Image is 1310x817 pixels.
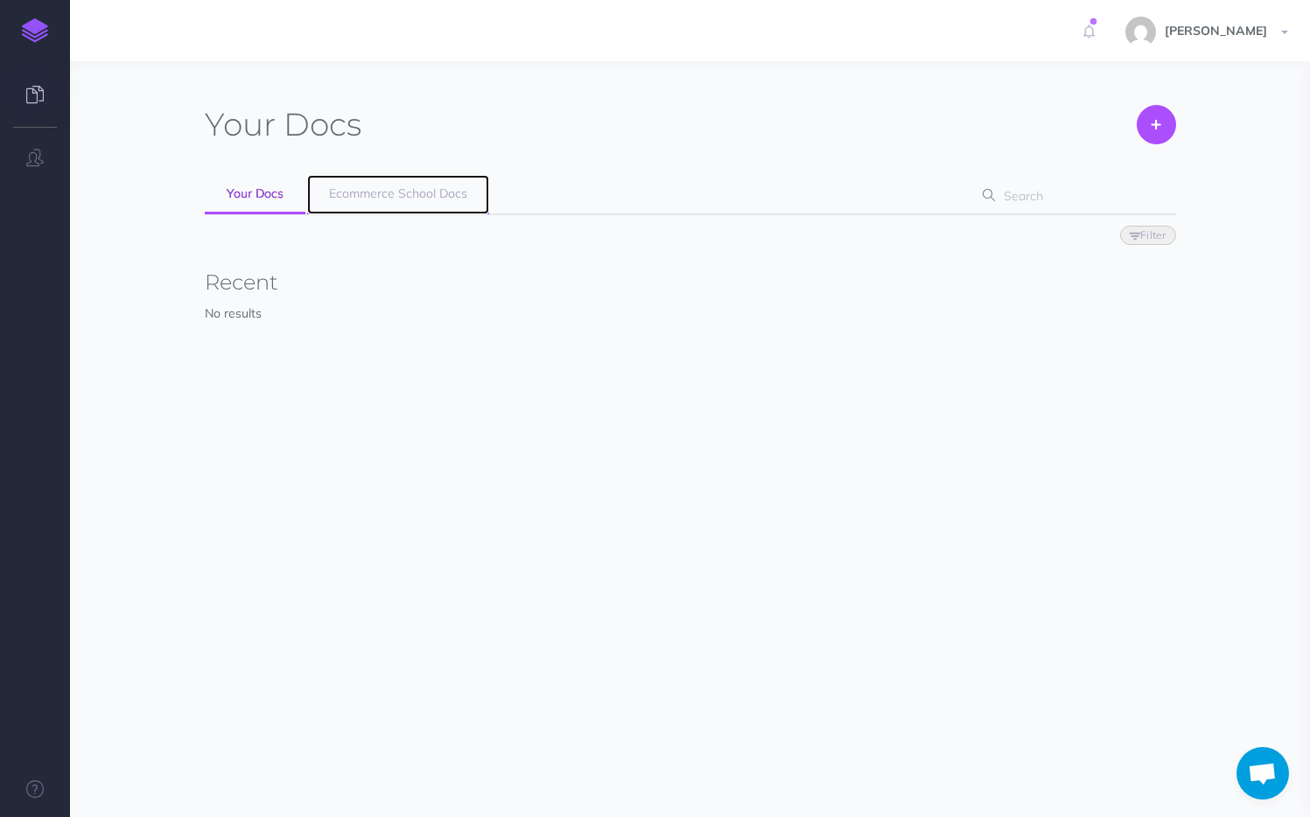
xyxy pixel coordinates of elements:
[205,175,305,214] a: Your Docs
[1236,747,1289,800] div: Aprire la chat
[205,271,1176,294] h3: Recent
[205,304,1176,323] p: No results
[1125,17,1156,47] img: 23a120d52bcf41d8f9cc6309e4897121.jpg
[22,18,48,43] img: logo-mark.svg
[1156,23,1276,38] span: [PERSON_NAME]
[1120,226,1176,245] button: Filter
[205,105,361,144] h1: Docs
[205,105,276,143] span: Your
[998,180,1148,212] input: Search
[329,185,467,201] span: Ecommerce School Docs
[227,185,284,201] span: Your Docs
[307,175,489,214] a: Ecommerce School Docs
